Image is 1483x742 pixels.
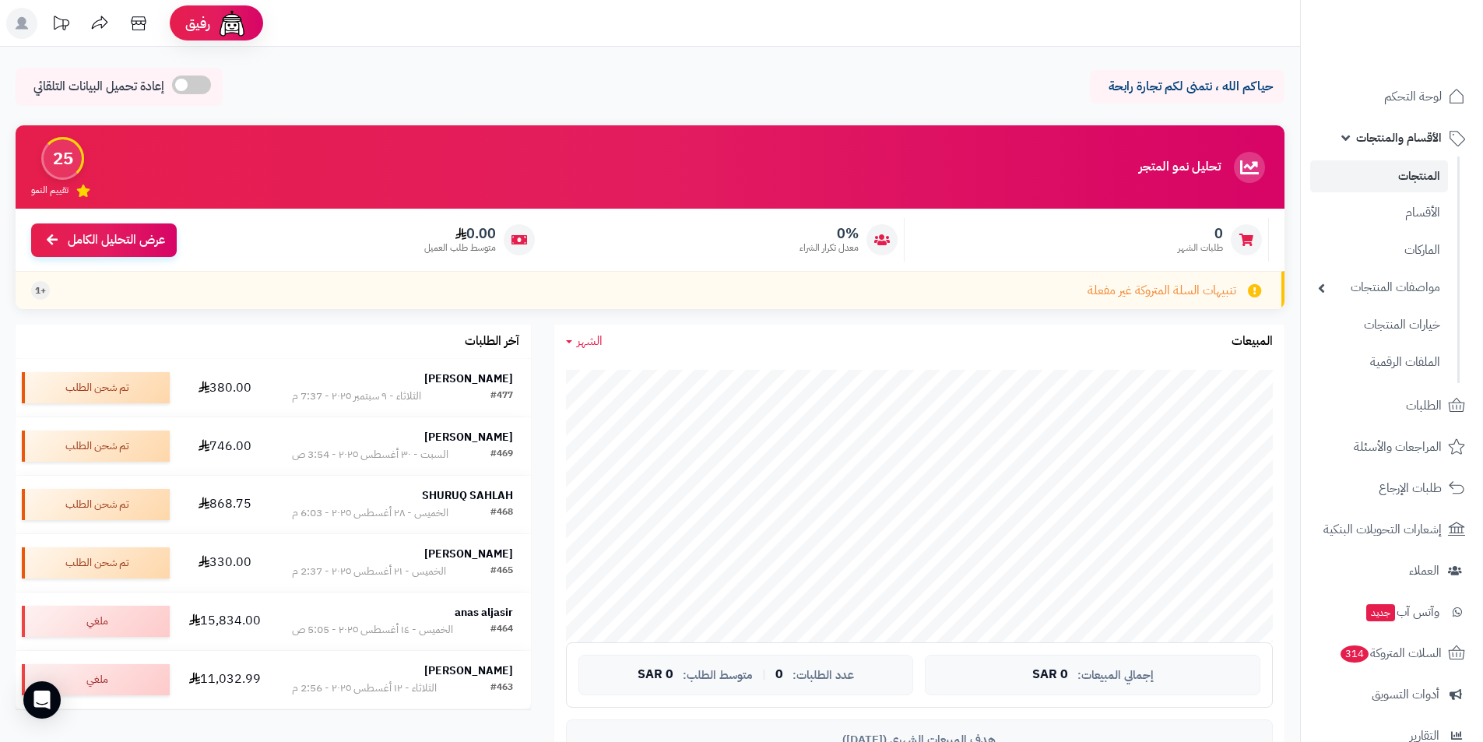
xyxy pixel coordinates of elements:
[762,669,766,680] span: |
[1178,225,1223,242] span: 0
[1310,552,1474,589] a: العملاء
[1409,560,1439,582] span: العملاء
[176,593,274,650] td: 15,834.00
[1310,635,1474,672] a: السلات المتروكة314
[22,664,170,695] div: ملغي
[1310,676,1474,713] a: أدوات التسويق
[1354,436,1442,458] span: المراجعات والأسئلة
[1379,477,1442,499] span: طلبات الإرجاع
[424,241,496,255] span: متوسط طلب العميل
[1139,160,1221,174] h3: تحليل نمو المتجر
[1377,38,1468,71] img: logo-2.png
[292,505,448,521] div: الخميس - ٢٨ أغسطس ٢٠٢٥ - 6:03 م
[35,284,46,297] span: +1
[775,668,783,682] span: 0
[41,8,80,43] a: تحديثات المنصة
[1366,604,1395,621] span: جديد
[1102,78,1273,96] p: حياكم الله ، نتمنى لكم تجارة رابحة
[1310,469,1474,507] a: طلبات الإرجاع
[1310,234,1448,267] a: الماركات
[292,564,446,579] div: الخميس - ٢١ أغسطس ٢٠٢٥ - 2:37 م
[1310,428,1474,466] a: المراجعات والأسئلة
[1310,78,1474,115] a: لوحة التحكم
[422,487,513,504] strong: SHURUQ SAHLAH
[1372,684,1439,705] span: أدوات التسويق
[465,335,519,349] h3: آخر الطلبات
[1077,669,1154,682] span: إجمالي المبيعات:
[1178,241,1223,255] span: طلبات الشهر
[1339,642,1442,664] span: السلات المتروكة
[31,184,69,197] span: تقييم النمو
[638,668,673,682] span: 0 SAR
[683,669,753,682] span: متوسط الطلب:
[490,564,513,579] div: #465
[792,669,854,682] span: عدد الطلبات:
[176,534,274,592] td: 330.00
[22,547,170,578] div: تم شحن الطلب
[23,681,61,719] div: Open Intercom Messenger
[1323,519,1442,540] span: إشعارات التحويلات البنكية
[22,489,170,520] div: تم شحن الطلب
[424,663,513,679] strong: [PERSON_NAME]
[292,622,453,638] div: الخميس - ١٤ أغسطس ٢٠٢٥ - 5:05 ص
[1232,335,1273,349] h3: المبيعات
[424,225,496,242] span: 0.00
[68,231,165,249] span: عرض التحليل الكامل
[490,505,513,521] div: #468
[1310,511,1474,548] a: إشعارات التحويلات البنكية
[424,546,513,562] strong: [PERSON_NAME]
[1365,601,1439,623] span: وآتس آب
[1310,160,1448,192] a: المنتجات
[1088,282,1236,300] span: تنبيهات السلة المتروكة غير مفعلة
[292,389,421,404] div: الثلاثاء - ٩ سبتمبر ٢٠٢٥ - 7:37 م
[31,223,177,257] a: عرض التحليل الكامل
[490,622,513,638] div: #464
[22,431,170,462] div: تم شحن الطلب
[1310,271,1448,304] a: مواصفات المنتجات
[216,8,248,39] img: ai-face.png
[176,476,274,533] td: 868.75
[1032,668,1068,682] span: 0 SAR
[1310,593,1474,631] a: وآتس آبجديد
[1310,308,1448,342] a: خيارات المنتجات
[22,606,170,637] div: ملغي
[424,429,513,445] strong: [PERSON_NAME]
[490,447,513,462] div: #469
[424,371,513,387] strong: [PERSON_NAME]
[22,372,170,403] div: تم شحن الطلب
[33,78,164,96] span: إعادة تحميل البيانات التلقائي
[799,241,859,255] span: معدل تكرار الشراء
[185,14,210,33] span: رفيق
[799,225,859,242] span: 0%
[455,604,513,621] strong: anas aljasir
[490,680,513,696] div: #463
[577,332,603,350] span: الشهر
[1341,645,1369,662] span: 314
[1310,196,1448,230] a: الأقسام
[490,389,513,404] div: #477
[292,680,437,696] div: الثلاثاء - ١٢ أغسطس ٢٠٢٥ - 2:56 م
[176,359,274,417] td: 380.00
[176,417,274,475] td: 746.00
[1310,346,1448,379] a: الملفات الرقمية
[176,651,274,709] td: 11,032.99
[1310,387,1474,424] a: الطلبات
[1384,86,1442,107] span: لوحة التحكم
[566,332,603,350] a: الشهر
[292,447,448,462] div: السبت - ٣٠ أغسطس ٢٠٢٥ - 3:54 ص
[1356,127,1442,149] span: الأقسام والمنتجات
[1406,395,1442,417] span: الطلبات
